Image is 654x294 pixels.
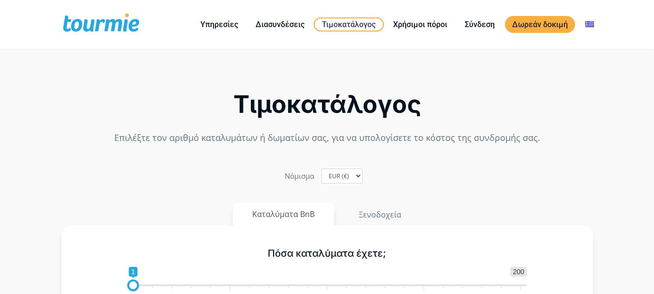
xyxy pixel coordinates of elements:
h2: Τιμοκατάλογος [61,93,593,116]
span: 1 [129,267,137,277]
label: Nόμισμα [285,170,314,183]
a: Σύνδεση [457,18,502,31]
button: Ξενοδοχεία [339,203,421,226]
a: Διασυνδέσεις [248,18,312,31]
p: Επιλέξτε τον αριθμό καταλυμάτων ή δωματίων σας, για να υπολογίσετε το κόστος της συνδρομής σας. [61,131,593,144]
span: 200 [510,267,526,277]
a: Αλλαγή σε [578,18,601,31]
a: Τιμοκατάλογος [314,17,384,31]
a: Υπηρεσίες [193,18,245,31]
a: Δωρεάν δοκιμή [505,16,575,33]
h5: Πόσα καταλύματα έχετε; [127,248,527,260]
a: Χρήσιμοι πόροι [386,18,455,31]
button: Καταλύματα BnB [233,203,334,226]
